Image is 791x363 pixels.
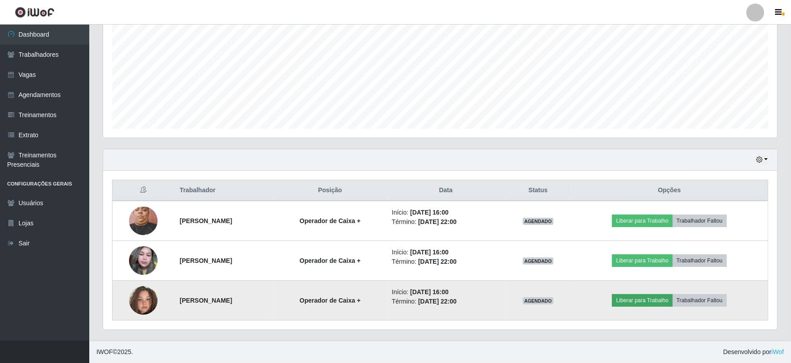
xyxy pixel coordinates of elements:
time: [DATE] 22:00 [418,258,457,265]
li: Início: [392,248,500,257]
strong: Operador de Caixa + [300,257,361,264]
time: [DATE] 16:00 [410,249,449,256]
button: Trabalhador Faltou [673,294,727,307]
button: Liberar para Trabalho [612,215,672,227]
strong: [PERSON_NAME] [180,297,232,304]
button: Liberar para Trabalho [612,254,672,267]
li: Início: [392,208,500,217]
img: CoreUI Logo [15,7,54,18]
li: Término: [392,297,500,306]
time: [DATE] 22:00 [418,298,457,305]
span: AGENDADO [523,297,554,304]
strong: [PERSON_NAME] [180,217,232,224]
strong: Operador de Caixa + [300,217,361,224]
span: AGENDADO [523,257,554,265]
button: Trabalhador Faltou [673,215,727,227]
span: AGENDADO [523,218,554,225]
img: 1634907805222.jpeg [129,242,158,280]
button: Trabalhador Faltou [673,254,727,267]
th: Trabalhador [175,180,274,201]
th: Data [387,180,505,201]
time: [DATE] 16:00 [410,288,449,295]
a: iWof [771,348,784,355]
strong: [PERSON_NAME] [180,257,232,264]
strong: Operador de Caixa + [300,297,361,304]
li: Início: [392,287,500,297]
li: Término: [392,257,500,266]
li: Término: [392,217,500,227]
th: Opções [571,180,768,201]
th: Posição [274,180,387,201]
span: © 2025 . [96,347,133,357]
time: [DATE] 16:00 [410,209,449,216]
time: [DATE] 22:00 [418,218,457,225]
span: IWOF [96,348,113,355]
img: 1725884204403.jpeg [129,202,158,240]
img: 1751065972861.jpeg [129,275,158,326]
th: Status [505,180,571,201]
span: Desenvolvido por [723,347,784,357]
button: Liberar para Trabalho [612,294,672,307]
